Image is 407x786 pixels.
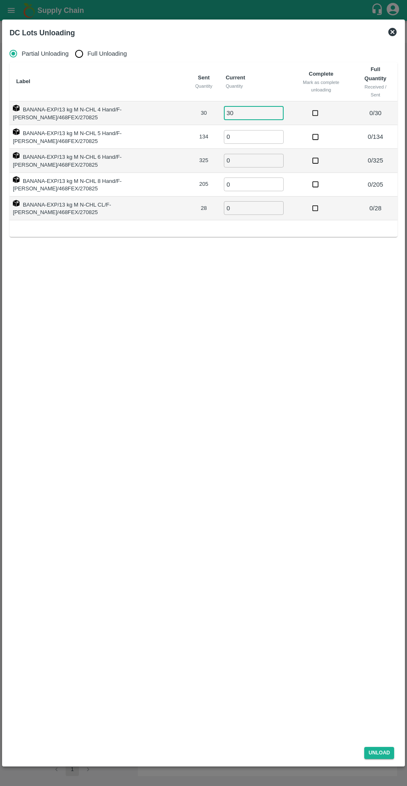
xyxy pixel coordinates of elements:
[10,101,189,125] td: BANANA-EXP/13 kg M N-CHL 4 Hand/F-[PERSON_NAME]/468FEX/270825
[189,149,219,172] td: 325
[13,128,20,135] img: box
[224,201,284,215] input: 0
[10,125,189,149] td: BANANA-EXP/13 kg M N-CHL 5 Hand/F-[PERSON_NAME]/468FEX/270825
[357,180,394,189] p: 0 / 205
[309,71,333,77] b: Complete
[198,74,210,81] b: Sent
[10,197,189,220] td: BANANA-EXP/13 kg M N-CHL CL/F-[PERSON_NAME]/468FEX/270825
[16,78,30,84] b: Label
[357,156,394,165] p: 0 / 325
[195,82,212,90] div: Quantity
[224,106,284,120] input: 0
[364,747,394,759] button: Unload
[13,176,20,183] img: box
[189,197,219,220] td: 28
[10,29,75,37] b: DC Lots Unloading
[13,200,20,207] img: box
[226,82,282,90] div: Quantity
[224,177,284,191] input: 0
[226,74,245,81] b: Current
[189,173,219,197] td: 205
[22,49,69,58] span: Partial Unloading
[189,101,219,125] td: 30
[10,173,189,197] td: BANANA-EXP/13 kg M N-CHL 8 Hand/F-[PERSON_NAME]/468FEX/270825
[365,66,387,81] b: Full Quantity
[357,108,394,118] p: 0 / 30
[360,83,391,99] div: Received / Sent
[357,132,394,141] p: 0 / 134
[295,79,346,94] div: Mark as complete unloading
[13,152,20,159] img: box
[13,105,20,111] img: box
[88,49,127,58] span: Full Unloading
[224,154,284,168] input: 0
[189,125,219,149] td: 134
[357,204,394,213] p: 0 / 28
[224,130,284,144] input: 0
[10,149,189,172] td: BANANA-EXP/13 kg M N-CHL 6 Hand/F-[PERSON_NAME]/468FEX/270825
